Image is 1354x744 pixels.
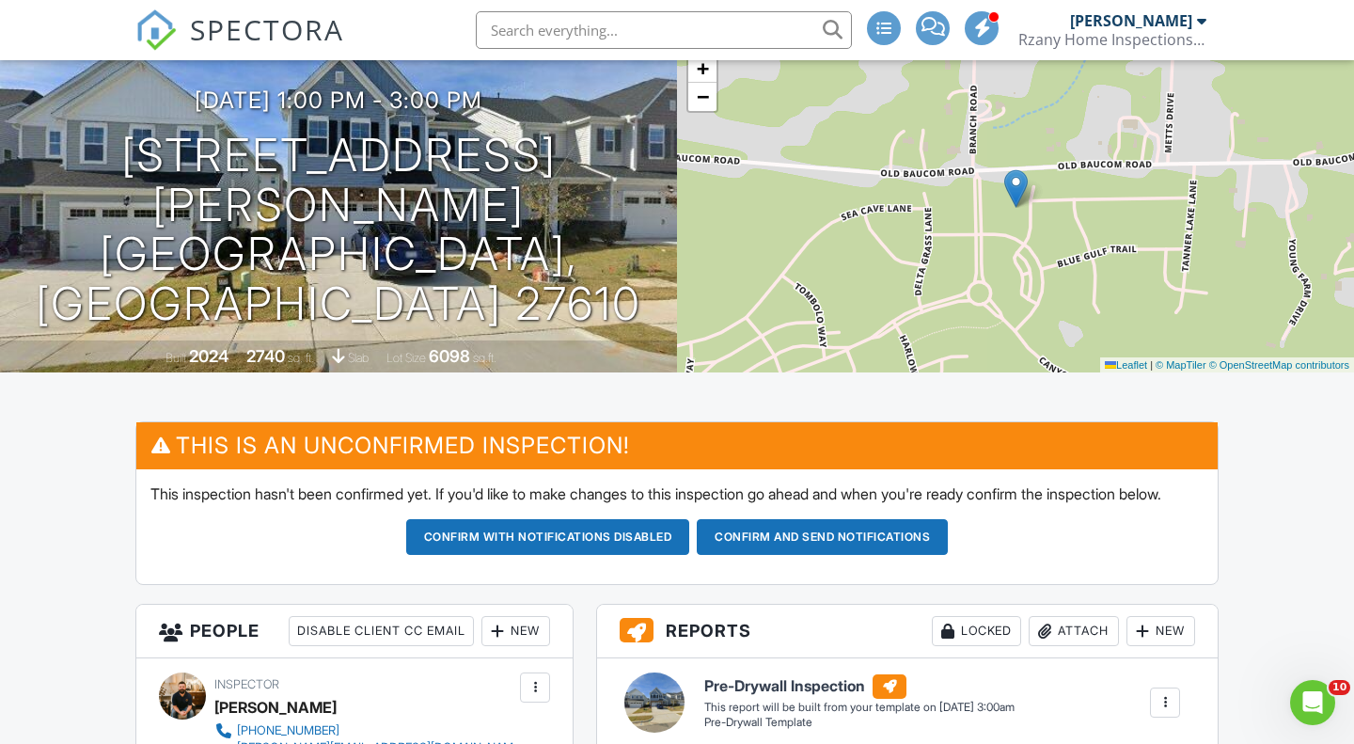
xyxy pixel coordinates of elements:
[1126,616,1195,646] div: New
[135,25,344,65] a: SPECTORA
[214,693,337,721] div: [PERSON_NAME]
[597,605,1218,658] h3: Reports
[189,346,228,366] div: 2024
[1070,11,1192,30] div: [PERSON_NAME]
[704,700,1015,715] div: This report will be built from your template on [DATE] 3:00am
[1004,169,1028,208] img: Marker
[697,85,709,108] span: −
[246,346,285,366] div: 2740
[136,422,1218,468] h3: This is an Unconfirmed Inspection!
[289,616,474,646] div: Disable Client CC Email
[288,351,314,365] span: sq. ft.
[697,519,948,555] button: Confirm and send notifications
[136,605,573,658] h3: People
[214,677,279,691] span: Inspector
[688,83,716,111] a: Zoom out
[1329,680,1350,695] span: 10
[688,55,716,83] a: Zoom in
[1018,30,1206,49] div: Rzany Home Inspections LLC
[697,56,709,80] span: +
[481,616,550,646] div: New
[214,721,515,740] a: [PHONE_NUMBER]
[1105,359,1147,371] a: Leaflet
[932,616,1021,646] div: Locked
[476,11,852,49] input: Search everything...
[406,519,690,555] button: Confirm with notifications disabled
[348,351,369,365] span: slab
[150,483,1204,504] p: This inspection hasn't been confirmed yet. If you'd like to make changes to this inspection go ah...
[195,87,482,113] h3: [DATE] 1:00 pm - 3:00 pm
[1290,680,1335,725] iframe: Intercom live chat
[473,351,496,365] span: sq.ft.
[30,131,647,329] h1: [STREET_ADDRESS][PERSON_NAME] [GEOGRAPHIC_DATA], [GEOGRAPHIC_DATA] 27610
[237,723,339,738] div: [PHONE_NUMBER]
[1029,616,1119,646] div: Attach
[1150,359,1153,371] span: |
[386,351,426,365] span: Lot Size
[704,674,1015,699] h6: Pre-Drywall Inspection
[1156,359,1206,371] a: © MapTiler
[165,351,186,365] span: Built
[190,9,344,49] span: SPECTORA
[135,9,177,51] img: The Best Home Inspection Software - Spectora
[1209,359,1349,371] a: © OpenStreetMap contributors
[429,346,470,366] div: 6098
[704,715,1015,731] div: Pre-Drywall Template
